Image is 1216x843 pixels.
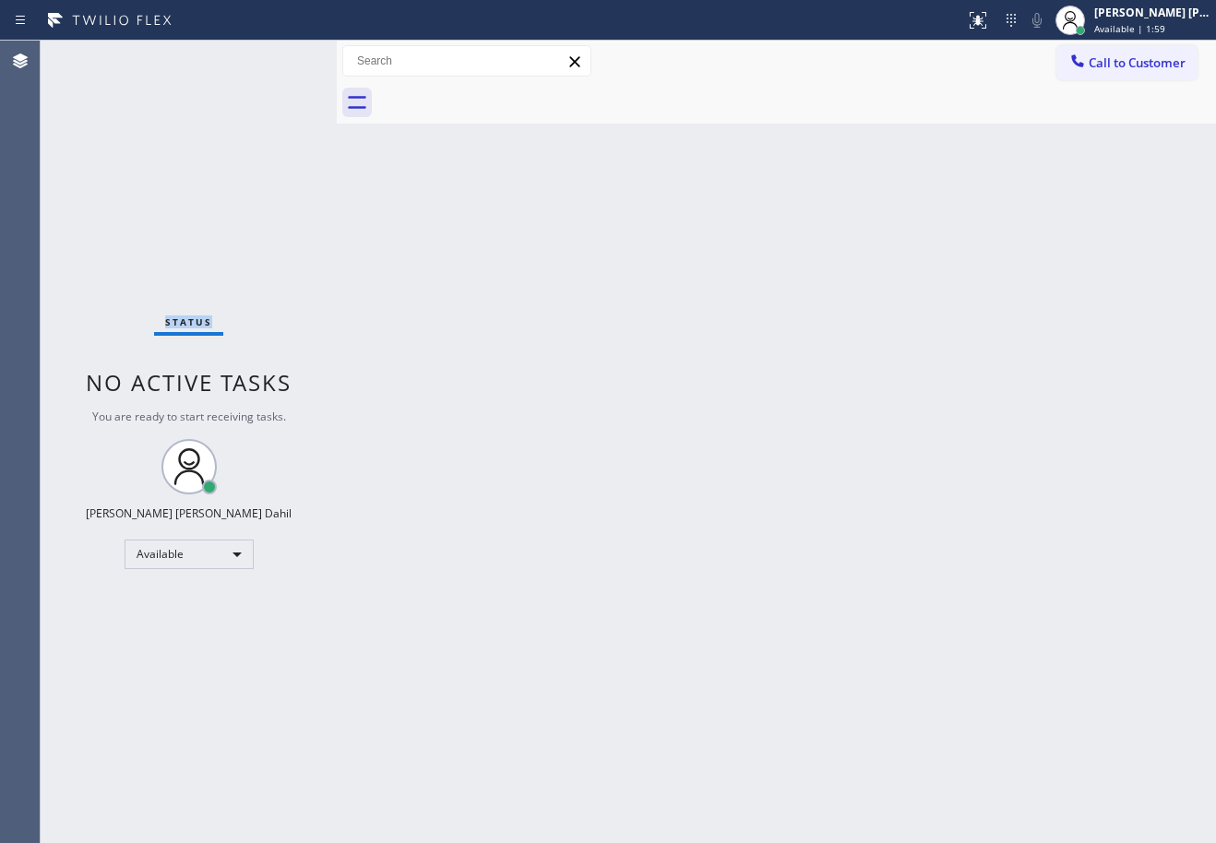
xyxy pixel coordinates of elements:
button: Call to Customer [1056,45,1198,80]
input: Search [343,46,590,76]
span: Available | 1:59 [1094,22,1165,35]
span: Call to Customer [1089,54,1186,71]
span: Status [165,315,212,328]
button: Mute [1024,7,1050,33]
span: No active tasks [86,367,292,398]
div: Available [125,540,254,569]
div: [PERSON_NAME] [PERSON_NAME] Dahil [1094,5,1210,20]
span: You are ready to start receiving tasks. [92,409,286,424]
div: [PERSON_NAME] [PERSON_NAME] Dahil [86,505,292,521]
